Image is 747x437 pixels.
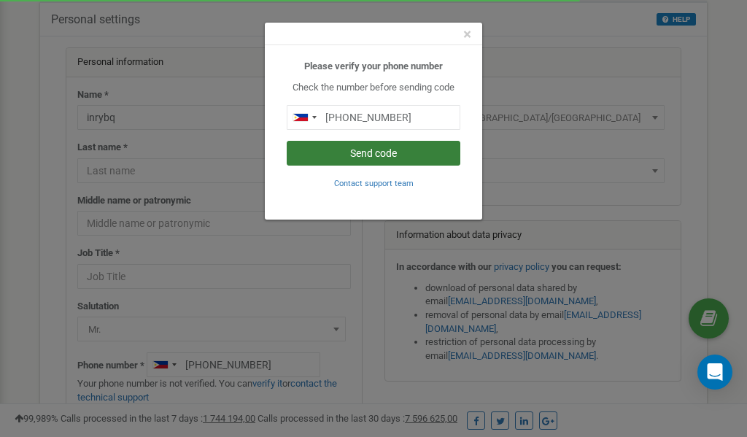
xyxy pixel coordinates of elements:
[287,105,460,130] input: 0905 123 4567
[287,81,460,95] p: Check the number before sending code
[697,355,732,390] div: Open Intercom Messenger
[334,177,414,188] a: Contact support team
[304,61,443,71] b: Please verify your phone number
[463,26,471,43] span: ×
[287,141,460,166] button: Send code
[334,179,414,188] small: Contact support team
[463,27,471,42] button: Close
[287,106,321,129] div: Telephone country code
